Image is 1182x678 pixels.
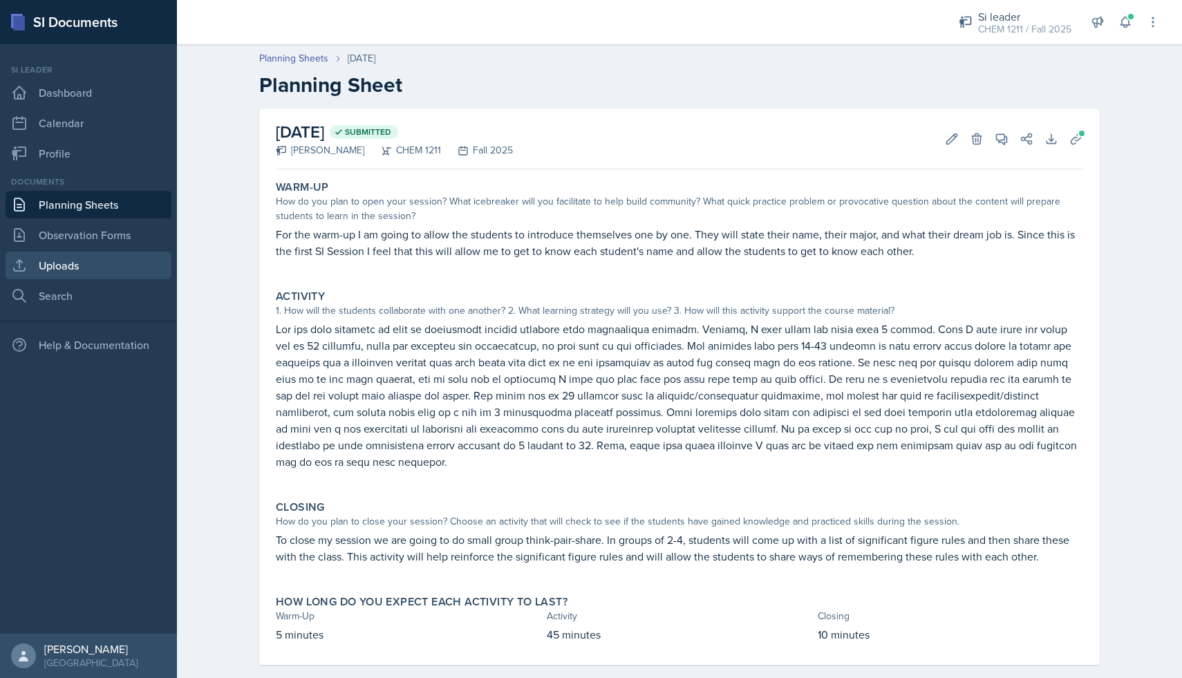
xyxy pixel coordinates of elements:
[364,143,441,158] div: CHEM 1211
[6,64,171,76] div: Si leader
[6,331,171,359] div: Help & Documentation
[44,656,138,670] div: [GEOGRAPHIC_DATA]
[276,290,325,303] label: Activity
[6,109,171,137] a: Calendar
[6,221,171,249] a: Observation Forms
[44,642,138,656] div: [PERSON_NAME]
[6,191,171,218] a: Planning Sheets
[441,143,513,158] div: Fall 2025
[6,176,171,188] div: Documents
[978,8,1071,25] div: Si leader
[6,79,171,106] a: Dashboard
[6,282,171,310] a: Search
[276,609,541,623] div: Warm-Up
[6,140,171,167] a: Profile
[6,252,171,279] a: Uploads
[276,595,567,609] label: How long do you expect each activity to last?
[818,609,1083,623] div: Closing
[547,626,812,643] p: 45 minutes
[978,22,1071,37] div: CHEM 1211 / Fall 2025
[276,500,325,514] label: Closing
[348,51,375,66] div: [DATE]
[276,321,1083,470] p: Lor ips dolo sitametc ad elit se doeiusmodt incidid utlabore etdo magnaaliqua enimadm. Veniamq, N...
[276,143,364,158] div: [PERSON_NAME]
[276,514,1083,529] div: How do you plan to close your session? Choose an activity that will check to see if the students ...
[259,51,328,66] a: Planning Sheets
[276,226,1083,259] p: For the warm-up I am going to allow the students to introduce themselves one by one. They will st...
[345,126,391,138] span: Submitted
[259,73,1100,97] h2: Planning Sheet
[276,180,329,194] label: Warm-Up
[276,120,513,144] h2: [DATE]
[547,609,812,623] div: Activity
[276,626,541,643] p: 5 minutes
[276,194,1083,223] div: How do you plan to open your session? What icebreaker will you facilitate to help build community...
[276,303,1083,318] div: 1. How will the students collaborate with one another? 2. What learning strategy will you use? 3....
[818,626,1083,643] p: 10 minutes
[276,531,1083,565] p: To close my session we are going to do small group think-pair-share. In groups of 2-4, students w...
